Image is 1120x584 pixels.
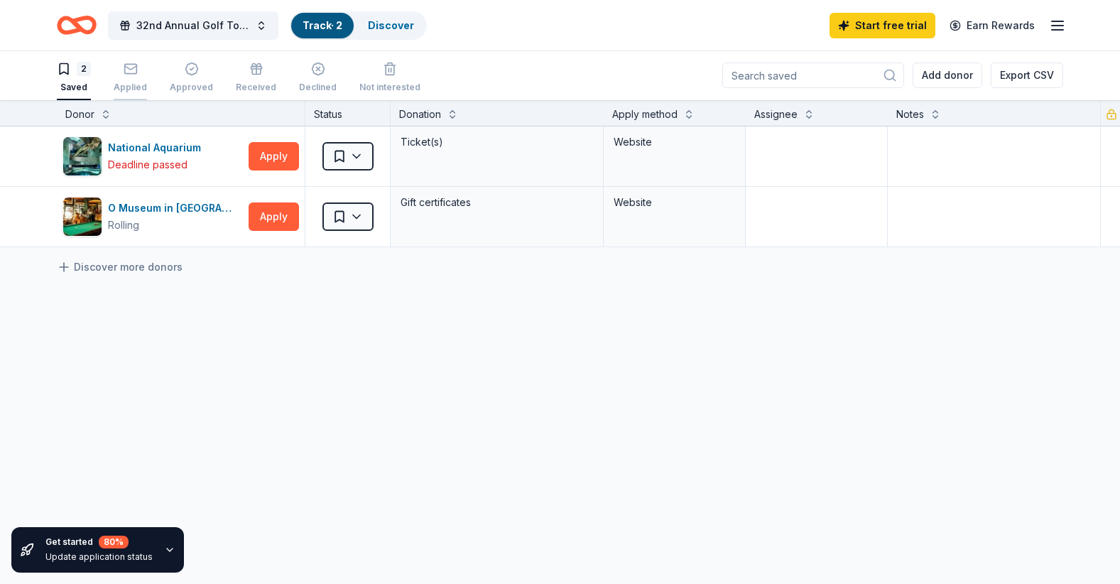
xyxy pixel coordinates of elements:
div: Website [614,194,735,211]
div: Ticket(s) [399,132,594,152]
button: Not interested [359,56,420,100]
button: Image for National AquariumNational AquariumDeadline passed [62,136,243,176]
div: Get started [45,536,153,548]
button: Track· 2Discover [290,11,427,40]
button: Approved [170,56,213,100]
div: Donation [399,106,441,123]
img: Image for National Aquarium [63,137,102,175]
a: Track· 2 [303,19,342,31]
button: Declined [299,56,337,100]
button: Export CSV [991,63,1063,88]
button: Add donor [913,63,982,88]
button: 2Saved [57,56,91,100]
button: Applied [114,56,147,100]
button: Apply [249,202,299,231]
div: Declined [299,82,337,93]
div: Donor [65,106,94,123]
div: Approved [170,82,213,93]
div: Saved [57,82,91,93]
div: Rolling [108,217,139,234]
a: Earn Rewards [941,13,1043,38]
button: Image for O Museum in The MansionO Museum in [GEOGRAPHIC_DATA]Rolling [62,197,243,237]
div: Status [305,100,391,126]
div: Deadline passed [108,156,187,173]
div: Gift certificates [399,193,594,212]
div: Assignee [754,106,798,123]
div: National Aquarium [108,139,207,156]
div: 80 % [99,536,129,548]
span: 32nd Annual Golf Tournament [136,17,250,34]
div: Notes [896,106,924,123]
a: Start free trial [830,13,935,38]
div: Applied [114,82,147,93]
a: Discover more donors [57,259,183,276]
div: Website [614,134,735,151]
div: Update application status [45,551,153,563]
a: Home [57,9,97,42]
div: Not interested [359,82,420,93]
div: Received [236,82,276,93]
input: Search saved [722,63,904,88]
button: Apply [249,142,299,171]
button: Received [236,56,276,100]
div: O Museum in [GEOGRAPHIC_DATA] [108,200,243,217]
img: Image for O Museum in The Mansion [63,198,102,236]
a: Discover [368,19,414,31]
button: 32nd Annual Golf Tournament [108,11,278,40]
div: 2 [77,62,91,76]
div: Apply method [612,106,678,123]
